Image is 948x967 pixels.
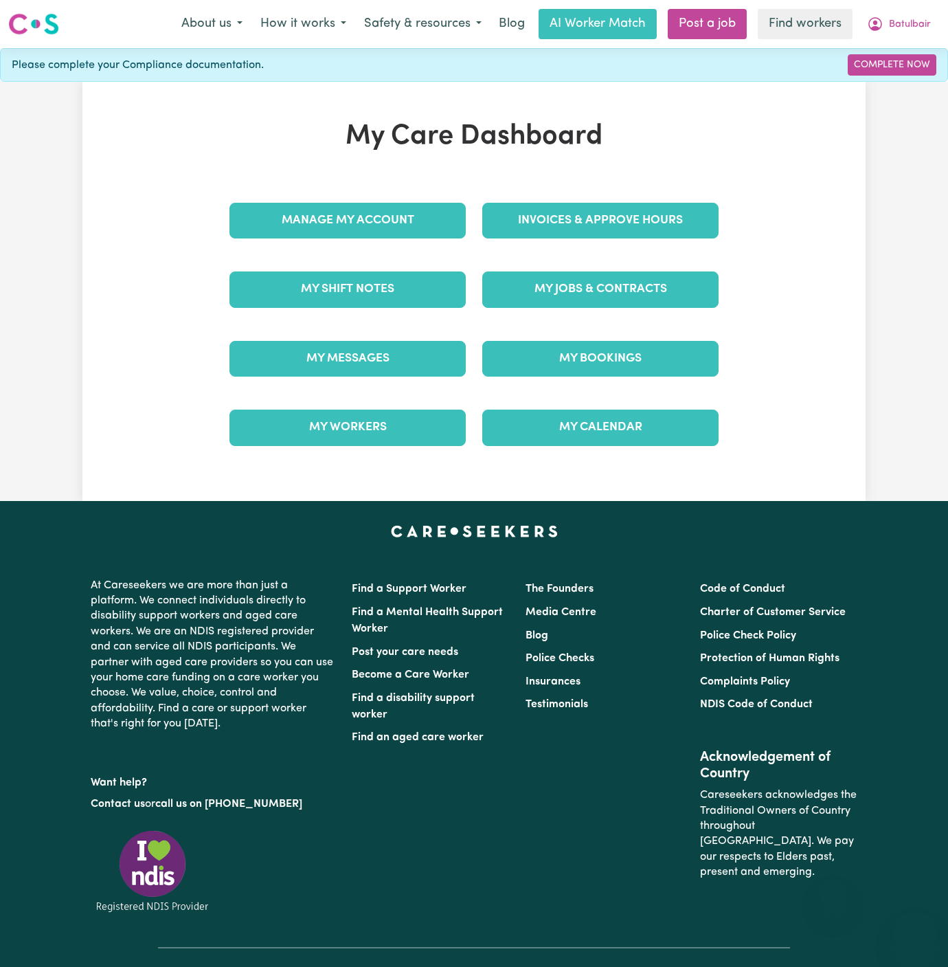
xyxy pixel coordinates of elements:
a: Post your care needs [352,647,458,658]
iframe: Button to launch messaging window [893,912,937,956]
p: or [91,791,335,817]
a: Careseekers home page [391,526,558,537]
a: Police Check Policy [700,630,796,641]
span: Batulbair [889,17,931,32]
a: Become a Care Worker [352,669,469,680]
a: My Calendar [482,410,719,445]
button: About us [172,10,251,38]
a: NDIS Code of Conduct [700,699,813,710]
span: Please complete your Compliance documentation. [12,57,264,74]
a: Complaints Policy [700,676,790,687]
a: Invoices & Approve Hours [482,203,719,238]
iframe: Close message [820,879,847,907]
h1: My Care Dashboard [221,120,727,153]
a: My Shift Notes [229,271,466,307]
h2: Acknowledgement of Country [700,749,857,782]
a: Complete Now [848,54,936,76]
a: My Bookings [482,341,719,377]
a: Police Checks [526,653,594,664]
a: My Jobs & Contracts [482,271,719,307]
a: Media Centre [526,607,596,618]
a: Code of Conduct [700,583,785,594]
a: Find a Support Worker [352,583,466,594]
p: Want help? [91,770,335,790]
a: My Workers [229,410,466,445]
a: Blog [490,9,533,39]
a: AI Worker Match [539,9,657,39]
a: Protection of Human Rights [700,653,839,664]
button: How it works [251,10,355,38]
p: At Careseekers we are more than just a platform. We connect individuals directly to disability su... [91,573,335,737]
a: Find an aged care worker [352,732,484,743]
button: My Account [858,10,940,38]
a: Find workers [758,9,853,39]
a: Charter of Customer Service [700,607,846,618]
a: Contact us [91,799,145,810]
button: Safety & resources [355,10,490,38]
a: call us on [PHONE_NUMBER] [155,799,302,810]
a: My Messages [229,341,466,377]
a: Blog [526,630,548,641]
a: Post a job [668,9,747,39]
p: Careseekers acknowledges the Traditional Owners of Country throughout [GEOGRAPHIC_DATA]. We pay o... [700,782,857,885]
a: Insurances [526,676,580,687]
img: Registered NDIS provider [91,828,214,914]
a: Find a disability support worker [352,693,475,720]
img: Careseekers logo [8,12,59,36]
a: The Founders [526,583,594,594]
a: Manage My Account [229,203,466,238]
a: Testimonials [526,699,588,710]
a: Careseekers logo [8,8,59,40]
a: Find a Mental Health Support Worker [352,607,503,634]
